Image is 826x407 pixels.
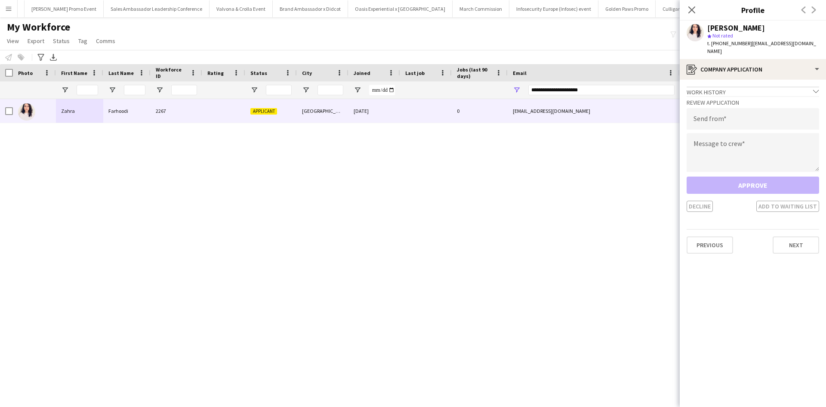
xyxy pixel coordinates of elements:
div: Work history [687,87,819,96]
h3: Profile [680,4,826,16]
span: Comms [96,37,115,45]
button: Culligan x Southern HomeBuilding Show 2025 [656,0,769,17]
span: Tag [78,37,87,45]
div: Company application [680,59,826,80]
button: Brand Ambassador x Didcot [273,0,348,17]
a: View [3,35,22,47]
app-action-btn: Advanced filters [36,52,46,62]
button: March Commission [453,0,509,17]
span: | [EMAIL_ADDRESS][DOMAIN_NAME] [707,40,816,54]
a: Status [49,35,73,47]
div: [PERSON_NAME] [707,24,765,32]
span: City [302,70,312,76]
div: 0 [452,99,508,123]
div: [EMAIL_ADDRESS][DOMAIN_NAME] [508,99,680,123]
a: Export [24,35,48,47]
input: Joined Filter Input [369,85,395,95]
button: [PERSON_NAME] Promo Event [25,0,104,17]
span: Last Name [108,70,134,76]
a: Comms [92,35,119,47]
button: Valvona & Crolla Event [210,0,273,17]
input: First Name Filter Input [77,85,98,95]
span: First Name [61,70,87,76]
span: Workforce ID [156,66,187,79]
button: Open Filter Menu [302,86,310,94]
button: Open Filter Menu [156,86,163,94]
button: Oasis Experiential x [GEOGRAPHIC_DATA] [348,0,453,17]
span: Status [250,70,267,76]
button: Open Filter Menu [250,86,258,94]
div: Zahra [56,99,103,123]
input: Last Name Filter Input [124,85,145,95]
button: Infosecurity Europe (Infosec) event [509,0,598,17]
h3: Review Application [687,99,819,106]
app-action-btn: Export XLSX [48,52,59,62]
span: Last job [405,70,425,76]
span: My Workforce [7,21,70,34]
button: Golden Paws Promo [598,0,656,17]
div: [DATE] [348,99,400,123]
span: View [7,37,19,45]
div: Farhoodi [103,99,151,123]
span: Photo [18,70,33,76]
button: Open Filter Menu [354,86,361,94]
button: Open Filter Menu [61,86,69,94]
span: Export [28,37,44,45]
button: Open Filter Menu [108,86,116,94]
span: Status [53,37,70,45]
button: Next [773,236,819,254]
button: Open Filter Menu [513,86,521,94]
span: Email [513,70,527,76]
span: t. [PHONE_NUMBER] [707,40,752,47]
span: Applicant [250,108,277,115]
input: Workforce ID Filter Input [171,85,197,95]
button: Sales Ambassador Leadership Conference [104,0,210,17]
div: [GEOGRAPHIC_DATA] [297,99,348,123]
span: Jobs (last 90 days) [457,66,492,79]
span: Rating [207,70,224,76]
div: 2267 [151,99,202,123]
button: Previous [687,236,733,254]
input: Status Filter Input [266,85,292,95]
span: Not rated [712,32,733,39]
a: Tag [75,35,91,47]
input: City Filter Input [317,85,343,95]
input: Email Filter Input [528,85,675,95]
span: Joined [354,70,370,76]
img: Zahra Farhoodi [18,103,35,121]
